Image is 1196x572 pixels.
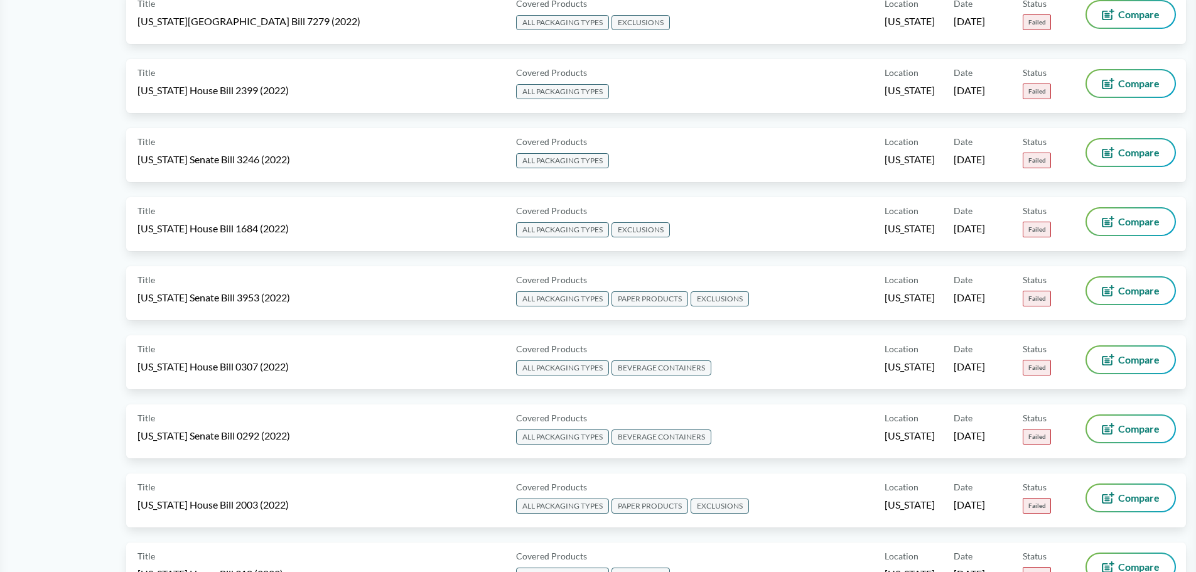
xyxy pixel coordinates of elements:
[1023,153,1051,168] span: Failed
[516,342,587,355] span: Covered Products
[1023,480,1047,494] span: Status
[1023,291,1051,306] span: Failed
[516,549,587,563] span: Covered Products
[885,135,919,148] span: Location
[516,411,587,424] span: Covered Products
[611,360,711,375] span: BEVERAGE CONTAINERS
[885,222,935,235] span: [US_STATE]
[516,480,587,494] span: Covered Products
[137,291,290,305] span: [US_STATE] Senate Bill 3953 (2022)
[1023,549,1047,563] span: Status
[611,499,688,514] span: PAPER PRODUCTS
[1087,139,1175,166] button: Compare
[885,342,919,355] span: Location
[137,204,155,217] span: Title
[137,498,289,512] span: [US_STATE] House Bill 2003 (2022)
[1087,278,1175,304] button: Compare
[1023,135,1047,148] span: Status
[516,222,609,237] span: ALL PACKAGING TYPES
[516,84,609,99] span: ALL PACKAGING TYPES
[885,411,919,424] span: Location
[1118,148,1160,158] span: Compare
[954,360,985,374] span: [DATE]
[954,498,985,512] span: [DATE]
[885,273,919,286] span: Location
[1023,342,1047,355] span: Status
[137,342,155,355] span: Title
[1087,208,1175,235] button: Compare
[1118,217,1160,227] span: Compare
[137,480,155,494] span: Title
[954,14,985,28] span: [DATE]
[1087,347,1175,373] button: Compare
[137,135,155,148] span: Title
[516,135,587,148] span: Covered Products
[1023,411,1047,424] span: Status
[1118,78,1160,89] span: Compare
[611,291,688,306] span: PAPER PRODUCTS
[137,429,290,443] span: [US_STATE] Senate Bill 0292 (2022)
[516,429,609,445] span: ALL PACKAGING TYPES
[1118,286,1160,296] span: Compare
[137,14,360,28] span: [US_STATE][GEOGRAPHIC_DATA] Bill 7279 (2022)
[611,429,711,445] span: BEVERAGE CONTAINERS
[954,480,972,494] span: Date
[516,153,609,168] span: ALL PACKAGING TYPES
[1023,273,1047,286] span: Status
[1087,70,1175,97] button: Compare
[516,66,587,79] span: Covered Products
[885,204,919,217] span: Location
[516,273,587,286] span: Covered Products
[885,480,919,494] span: Location
[1118,424,1160,434] span: Compare
[1118,493,1160,503] span: Compare
[1087,485,1175,511] button: Compare
[885,360,935,374] span: [US_STATE]
[885,84,935,97] span: [US_STATE]
[1118,562,1160,572] span: Compare
[611,222,670,237] span: EXCLUSIONS
[885,498,935,512] span: [US_STATE]
[137,549,155,563] span: Title
[1023,429,1051,445] span: Failed
[137,84,289,97] span: [US_STATE] House Bill 2399 (2022)
[1023,498,1051,514] span: Failed
[1023,14,1051,30] span: Failed
[691,499,749,514] span: EXCLUSIONS
[611,15,670,30] span: EXCLUSIONS
[516,15,609,30] span: ALL PACKAGING TYPES
[1118,355,1160,365] span: Compare
[1023,66,1047,79] span: Status
[1023,204,1047,217] span: Status
[516,499,609,514] span: ALL PACKAGING TYPES
[137,222,289,235] span: [US_STATE] House Bill 1684 (2022)
[885,66,919,79] span: Location
[137,360,289,374] span: [US_STATE] House Bill 0307 (2022)
[885,14,935,28] span: [US_STATE]
[137,66,155,79] span: Title
[137,153,290,166] span: [US_STATE] Senate Bill 3246 (2022)
[954,204,972,217] span: Date
[885,429,935,443] span: [US_STATE]
[954,549,972,563] span: Date
[954,342,972,355] span: Date
[1023,360,1051,375] span: Failed
[1023,84,1051,99] span: Failed
[516,360,609,375] span: ALL PACKAGING TYPES
[885,291,935,305] span: [US_STATE]
[954,273,972,286] span: Date
[954,153,985,166] span: [DATE]
[954,411,972,424] span: Date
[1087,1,1175,28] button: Compare
[137,411,155,424] span: Title
[954,429,985,443] span: [DATE]
[1118,9,1160,19] span: Compare
[954,135,972,148] span: Date
[954,66,972,79] span: Date
[1023,222,1051,237] span: Failed
[516,204,587,217] span: Covered Products
[691,291,749,306] span: EXCLUSIONS
[516,291,609,306] span: ALL PACKAGING TYPES
[954,222,985,235] span: [DATE]
[1087,416,1175,442] button: Compare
